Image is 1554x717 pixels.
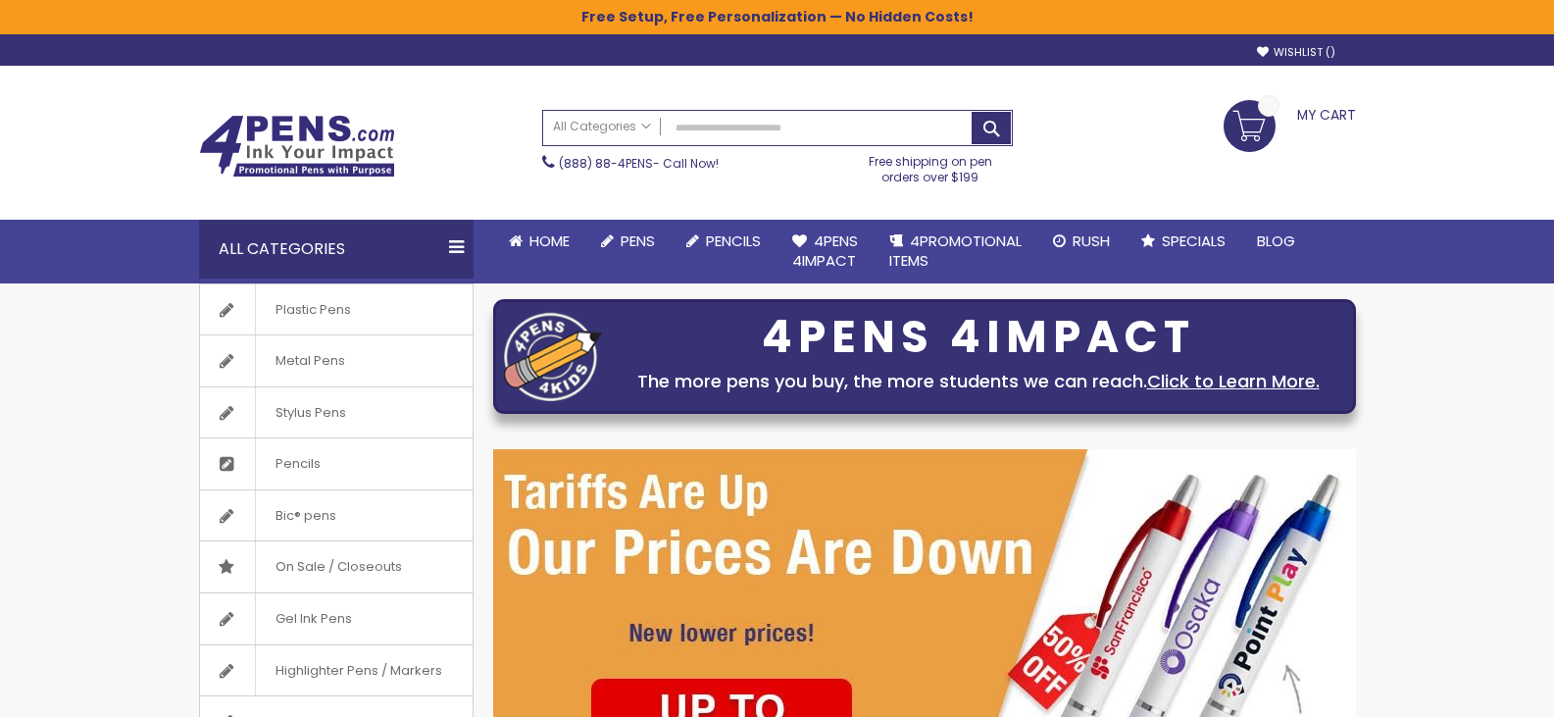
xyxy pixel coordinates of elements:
a: Plastic Pens [200,284,473,335]
span: 4PROMOTIONAL ITEMS [889,230,1022,271]
a: Pens [585,220,671,263]
span: On Sale / Closeouts [255,541,422,592]
span: Specials [1162,230,1226,251]
span: Pens [621,230,655,251]
a: Blog [1241,220,1311,263]
div: The more pens you buy, the more students we can reach. [612,368,1345,395]
a: 4PROMOTIONALITEMS [874,220,1037,283]
span: Pencils [706,230,761,251]
span: Gel Ink Pens [255,593,372,644]
a: Stylus Pens [200,387,473,438]
span: Bic® pens [255,490,356,541]
a: 4Pens4impact [777,220,874,283]
span: Stylus Pens [255,387,366,438]
span: Rush [1073,230,1110,251]
a: Bic® pens [200,490,473,541]
a: Specials [1126,220,1241,263]
a: Home [493,220,585,263]
a: On Sale / Closeouts [200,541,473,592]
a: (888) 88-4PENS [559,155,653,172]
a: All Categories [543,111,661,143]
span: Pencils [255,438,340,489]
div: Free shipping on pen orders over $199 [848,146,1013,185]
span: 4Pens 4impact [792,230,858,271]
span: Blog [1257,230,1295,251]
span: Highlighter Pens / Markers [255,645,462,696]
img: 4Pens Custom Pens and Promotional Products [199,115,395,178]
span: Home [529,230,570,251]
a: Rush [1037,220,1126,263]
a: Metal Pens [200,335,473,386]
a: Pencils [671,220,777,263]
a: Wishlist [1257,45,1335,60]
div: All Categories [199,220,474,279]
a: Pencils [200,438,473,489]
img: four_pen_logo.png [504,312,602,401]
a: Gel Ink Pens [200,593,473,644]
div: 4PENS 4IMPACT [612,317,1345,358]
span: Metal Pens [255,335,365,386]
a: Highlighter Pens / Markers [200,645,473,696]
span: Plastic Pens [255,284,371,335]
a: Click to Learn More. [1147,369,1320,393]
span: All Categories [553,119,651,134]
span: - Call Now! [559,155,719,172]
